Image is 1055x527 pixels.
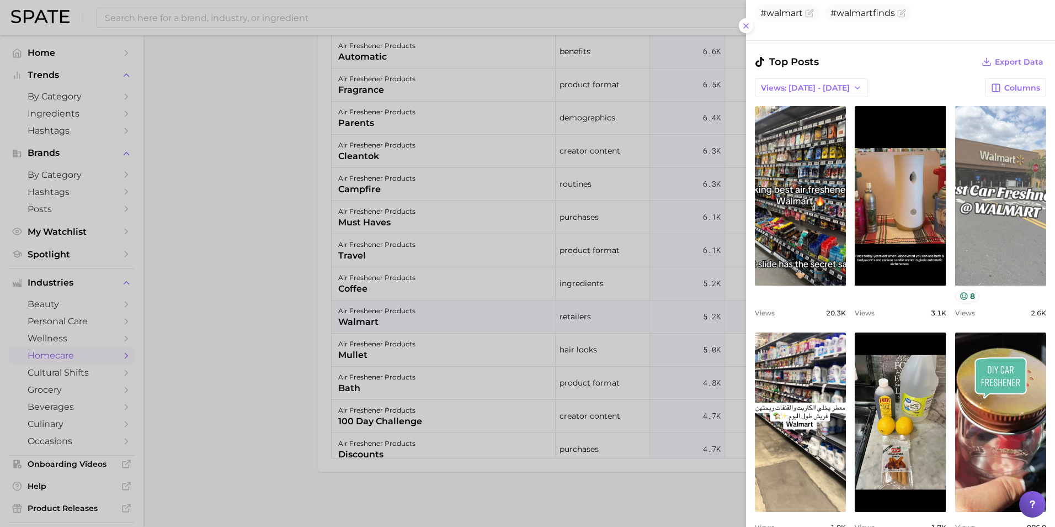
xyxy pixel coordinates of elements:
[755,54,819,70] span: Top Posts
[761,83,850,93] span: Views: [DATE] - [DATE]
[826,309,846,317] span: 20.3k
[760,8,803,18] span: #walmart
[931,309,946,317] span: 3.1k
[985,78,1046,97] button: Columns
[955,309,975,317] span: Views
[830,8,895,18] span: #walmartfinds
[897,9,906,18] button: Flag as miscategorized or irrelevant
[755,78,868,97] button: Views: [DATE] - [DATE]
[995,57,1043,67] span: Export Data
[755,309,775,317] span: Views
[979,54,1046,70] button: Export Data
[1004,83,1040,93] span: Columns
[1031,309,1046,317] span: 2.6k
[805,9,814,18] button: Flag as miscategorized or irrelevant
[855,309,875,317] span: Views
[955,291,980,302] button: 8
